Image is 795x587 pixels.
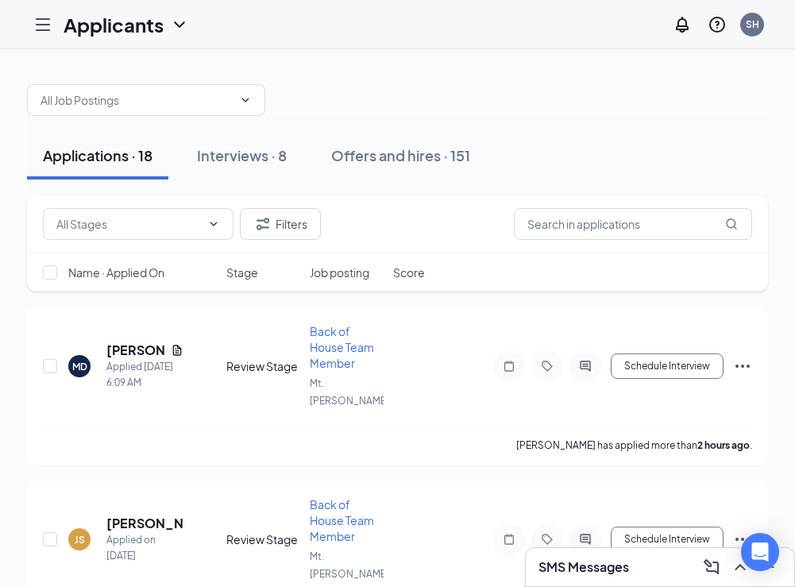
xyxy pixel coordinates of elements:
span: Job posting [310,265,369,280]
svg: ComposeMessage [702,558,721,577]
span: Name · Applied On [68,265,164,280]
div: Applied [DATE] 6:09 AM [106,359,183,391]
svg: Filter [253,214,272,234]
span: Mt. [PERSON_NAME] [310,377,389,407]
svg: ChevronDown [239,94,252,106]
input: All Job Postings [41,91,233,109]
svg: MagnifyingGlass [725,218,738,230]
span: Back of House Team Member [310,324,374,370]
div: JS [75,533,85,546]
div: Review Stage [226,358,300,374]
svg: QuestionInfo [708,15,727,34]
svg: ChevronUp [731,558,750,577]
p: [PERSON_NAME] has applied more than . [516,438,752,452]
h3: SMS Messages [538,558,629,576]
div: MD [72,360,87,373]
span: Mt. [PERSON_NAME] [310,550,389,580]
div: Offers and hires · 151 [331,145,470,165]
button: ComposeMessage [699,554,724,580]
svg: Document [171,344,183,357]
input: Search in applications [514,208,752,240]
button: Schedule Interview [611,527,724,552]
h1: Applicants [64,11,164,38]
svg: Note [500,360,519,373]
h5: [PERSON_NAME] [106,515,183,532]
div: Open Intercom Messenger [741,533,779,571]
button: ChevronUp [727,554,753,580]
svg: ChevronDown [207,218,220,230]
div: Interviews · 8 [197,145,287,165]
span: Back of House Team Member [310,497,374,543]
svg: Ellipses [733,357,752,376]
div: Review Stage [226,531,300,547]
svg: ChevronDown [170,15,189,34]
div: Applications · 18 [43,145,152,165]
b: 2 hours ago [697,439,750,451]
input: All Stages [56,215,201,233]
svg: ActiveChat [576,533,595,546]
button: Schedule Interview [611,353,724,379]
svg: Tag [538,533,557,546]
svg: Tag [538,360,557,373]
div: SH [746,17,759,31]
svg: ActiveChat [576,360,595,373]
svg: Hamburger [33,15,52,34]
svg: Note [500,533,519,546]
svg: Ellipses [733,530,752,549]
button: Filter Filters [240,208,321,240]
span: Stage [226,265,258,280]
svg: Notifications [673,15,692,34]
h5: [PERSON_NAME] [106,342,164,359]
div: Applied on [DATE] [106,532,183,564]
span: Score [393,265,425,280]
